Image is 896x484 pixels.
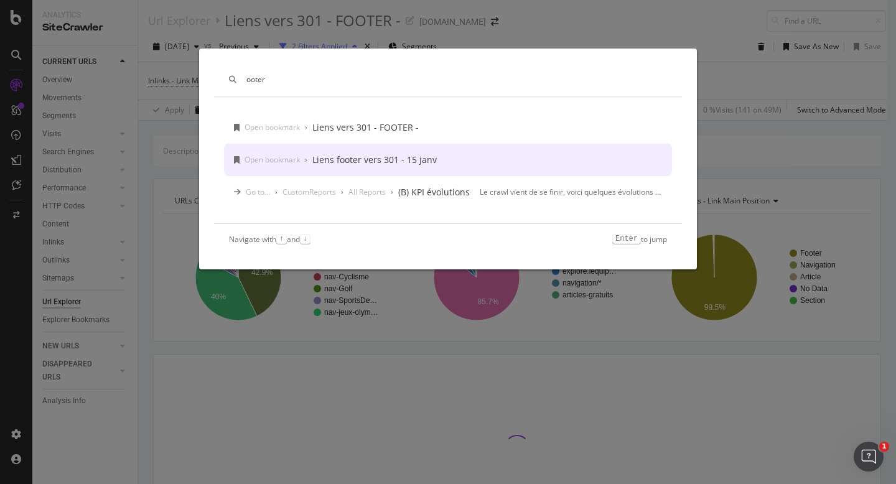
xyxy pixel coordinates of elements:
[391,187,393,197] div: ›
[246,187,270,197] div: Go to...
[612,234,641,244] kbd: Enter
[199,49,697,269] div: modal
[305,154,307,165] div: ›
[245,154,300,165] div: Open bookmark
[398,186,470,198] div: (B) KPI évolutions
[276,234,287,244] kbd: ↑
[312,154,437,166] div: Liens footer vers 301 - 15 janv
[879,442,889,452] span: 1
[480,187,662,197] div: Le crawl vient de se finir, voici quelques évolutions à noter.
[282,187,336,197] div: CustomReports
[854,442,884,472] iframe: Intercom live chat
[348,187,386,197] div: All Reports
[275,187,278,197] div: ›
[229,234,310,244] div: Navigate with and
[312,121,419,134] div: Liens vers 301 - FOOTER -
[246,74,667,85] input: Type a command or search…
[341,187,343,197] div: ›
[305,122,307,133] div: ›
[300,234,310,244] kbd: ↓
[245,122,300,133] div: Open bookmark
[612,234,667,244] div: to jump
